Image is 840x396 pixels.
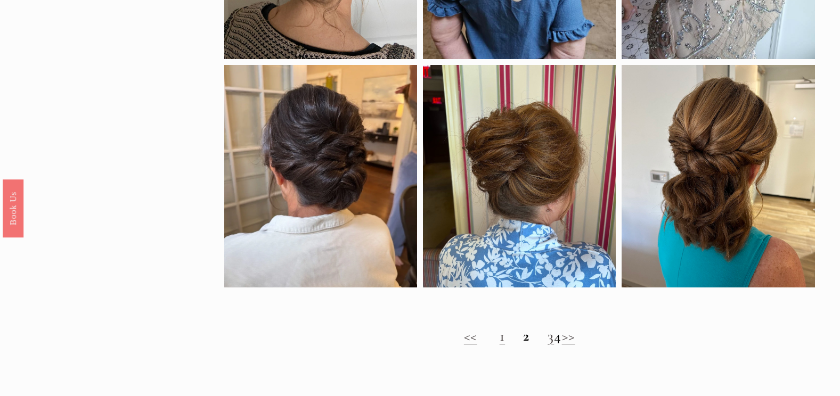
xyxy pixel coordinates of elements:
a: 1 [500,327,505,345]
a: >> [562,327,575,345]
h2: 4 [224,327,815,345]
a: << [464,327,477,345]
a: 3 [548,327,554,345]
strong: 2 [523,327,529,345]
a: Book Us [3,179,23,237]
